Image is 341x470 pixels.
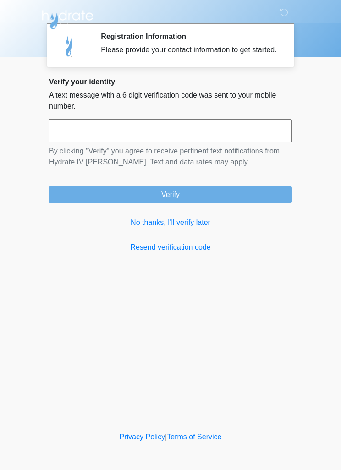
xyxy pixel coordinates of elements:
img: Agent Avatar [56,32,83,60]
a: No thanks, I'll verify later [49,217,292,228]
a: | [165,433,167,441]
a: Resend verification code [49,242,292,253]
a: Terms of Service [167,433,221,441]
img: Hydrate IV Bar - Chandler Logo [40,7,95,30]
button: Verify [49,186,292,203]
div: Please provide your contact information to get started. [101,44,278,55]
p: A text message with a 6 digit verification code was sent to your mobile number. [49,90,292,112]
a: Privacy Policy [120,433,165,441]
p: By clicking "Verify" you agree to receive pertinent text notifications from Hydrate IV [PERSON_NA... [49,146,292,168]
h2: Verify your identity [49,77,292,86]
